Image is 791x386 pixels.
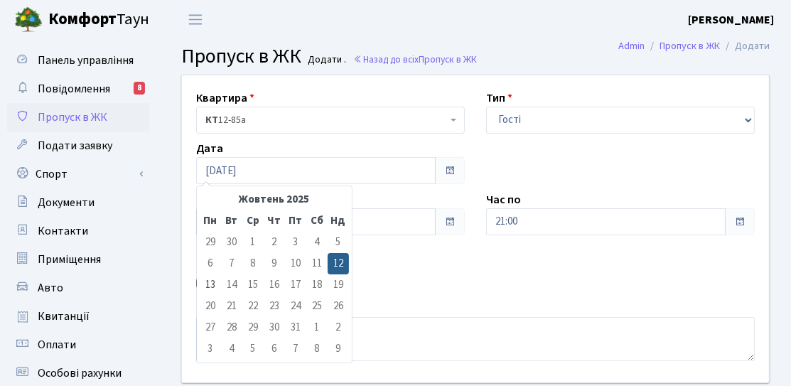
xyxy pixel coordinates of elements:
[38,109,107,125] span: Пропуск в ЖК
[285,317,306,338] td: 31
[688,12,774,28] b: [PERSON_NAME]
[178,8,213,31] button: Переключити навігацію
[38,309,90,324] span: Квитанції
[221,338,242,360] td: 4
[618,38,645,53] a: Admin
[38,365,122,381] span: Особові рахунки
[328,274,349,296] td: 19
[486,90,512,107] label: Тип
[285,338,306,360] td: 7
[328,210,349,232] th: Нд
[7,160,149,188] a: Спорт
[38,81,110,97] span: Повідомлення
[38,280,63,296] span: Авто
[221,253,242,274] td: 7
[306,210,328,232] th: Сб
[200,296,221,317] td: 20
[328,253,349,274] td: 12
[328,338,349,360] td: 9
[221,210,242,232] th: Вт
[242,274,264,296] td: 15
[14,6,43,34] img: logo.png
[486,191,521,208] label: Час по
[264,296,285,317] td: 23
[7,302,149,331] a: Квитанції
[221,232,242,253] td: 30
[306,317,328,338] td: 1
[242,296,264,317] td: 22
[353,53,477,66] a: Назад до всіхПропуск в ЖК
[306,54,347,66] small: Додати .
[7,75,149,103] a: Повідомлення8
[200,232,221,253] td: 29
[328,317,349,338] td: 2
[264,253,285,274] td: 9
[205,113,218,127] b: КТ
[328,232,349,253] td: 5
[306,274,328,296] td: 18
[242,338,264,360] td: 5
[48,8,149,32] span: Таун
[264,317,285,338] td: 30
[38,223,88,239] span: Контакти
[7,331,149,359] a: Оплати
[688,11,774,28] a: [PERSON_NAME]
[306,253,328,274] td: 11
[242,210,264,232] th: Ср
[38,138,112,154] span: Подати заявку
[242,253,264,274] td: 8
[285,232,306,253] td: 3
[7,217,149,245] a: Контакти
[38,337,76,353] span: Оплати
[7,103,149,132] a: Пропуск в ЖК
[264,274,285,296] td: 16
[306,232,328,253] td: 4
[221,274,242,296] td: 14
[200,253,221,274] td: 6
[328,296,349,317] td: 26
[285,296,306,317] td: 24
[597,31,791,61] nav: breadcrumb
[419,53,477,66] span: Пропуск в ЖК
[200,274,221,296] td: 13
[196,140,223,157] label: Дата
[48,8,117,31] b: Комфорт
[38,53,134,68] span: Панель управління
[181,42,301,70] span: Пропуск в ЖК
[221,317,242,338] td: 28
[196,90,254,107] label: Квартира
[221,296,242,317] td: 21
[7,46,149,75] a: Панель управління
[200,210,221,232] th: Пн
[7,274,149,302] a: Авто
[242,232,264,253] td: 1
[285,274,306,296] td: 17
[7,245,149,274] a: Приміщення
[242,317,264,338] td: 29
[38,195,95,210] span: Документи
[134,82,145,95] div: 8
[285,253,306,274] td: 10
[306,338,328,360] td: 8
[196,107,465,134] span: <b>КТ</b>&nbsp;&nbsp;&nbsp;&nbsp;12-85а
[660,38,720,53] a: Пропуск в ЖК
[200,338,221,360] td: 3
[221,189,328,210] th: Жовтень 2025
[264,338,285,360] td: 6
[285,210,306,232] th: Пт
[264,232,285,253] td: 2
[306,296,328,317] td: 25
[7,188,149,217] a: Документи
[7,132,149,160] a: Подати заявку
[720,38,770,54] li: Додати
[38,252,101,267] span: Приміщення
[200,317,221,338] td: 27
[205,113,447,127] span: <b>КТ</b>&nbsp;&nbsp;&nbsp;&nbsp;12-85а
[264,210,285,232] th: Чт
